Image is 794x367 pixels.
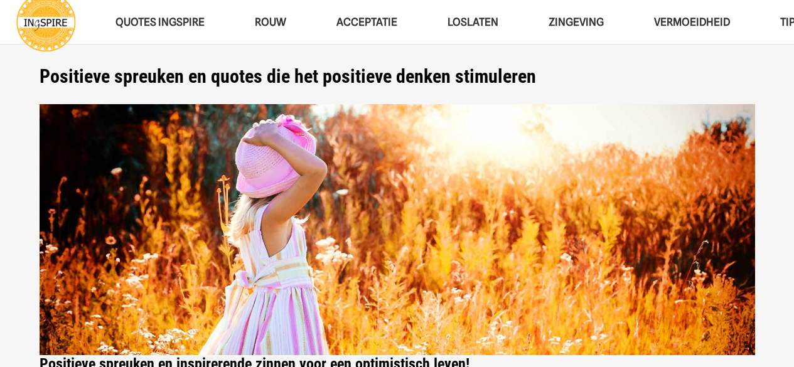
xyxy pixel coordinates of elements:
h1: Positieve spreuken en quotes die het positieve denken stimuleren [40,65,755,88]
img: positieve spreuken en quotes over positiviteit van ingspire voor een positiever leven! [40,104,755,356]
a: ZingevingZingeving Menu [523,6,629,38]
a: VERMOEIDHEIDVERMOEIDHEID Menu [629,6,755,38]
a: AcceptatieAcceptatie Menu [311,6,422,38]
span: ROUW [255,16,286,28]
span: Loslaten [448,16,498,28]
span: Acceptatie [336,16,397,28]
a: LoslatenLoslaten Menu [422,6,523,38]
span: Zingeving [549,16,604,28]
span: VERMOEIDHEID [654,16,730,28]
a: ROUWROUW Menu [230,6,311,38]
a: QUOTES INGSPIREQUOTES INGSPIRE Menu [90,6,230,38]
span: QUOTES INGSPIRE [115,16,205,28]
